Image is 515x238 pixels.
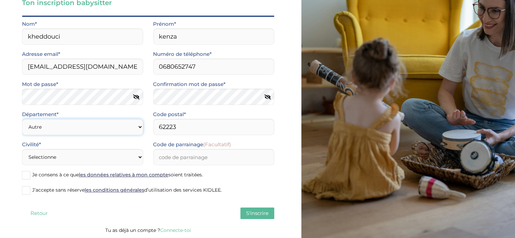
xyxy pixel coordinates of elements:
[22,50,60,59] label: Adresse email*
[246,210,269,216] span: S'inscrire
[153,140,231,149] label: Code de parrainage
[22,59,143,75] input: Email
[160,227,191,233] a: Connecte-toi
[153,110,186,119] label: Code postal*
[240,208,274,219] button: S'inscrire
[32,187,222,193] span: J’accepte sans réserve d’utilisation des services KIDLEE.
[22,80,58,89] label: Mot de passe*
[22,28,143,45] input: Nom
[22,208,56,219] button: Retour
[203,141,231,148] span: (Facultatif)
[153,149,274,165] input: code de parrainage
[22,110,59,119] label: Département*
[22,226,274,235] p: Tu as déjà un compte ?
[153,80,226,89] label: Confirmation mot de passe*
[153,50,212,59] label: Numéro de téléphone*
[153,59,274,75] input: Numero de telephone
[22,140,41,149] label: Civilité*
[153,20,176,28] label: Prénom*
[153,28,274,45] input: Prénom
[32,172,203,178] span: Je consens à ce que soient traitées.
[79,172,168,178] a: les données relatives à mon compte
[153,119,274,135] input: Code postal
[85,187,144,193] a: les conditions générales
